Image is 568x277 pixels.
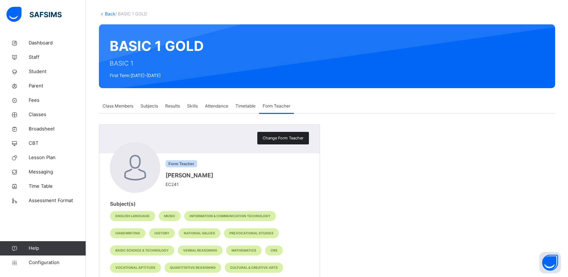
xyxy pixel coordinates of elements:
[29,54,86,61] span: Staff
[166,171,213,180] span: [PERSON_NAME]
[29,154,86,161] span: Lesson Plan
[115,11,147,16] span: / BASIC 1 GOLD
[29,245,86,252] span: Help
[184,231,215,236] span: NATIONAL VALUES
[29,39,86,47] span: Dashboard
[105,11,115,16] a: Back
[170,265,216,270] span: QUANTITATIVE REASONING
[263,135,304,141] span: Change Form Teacher
[29,68,86,75] span: Student
[166,181,217,188] span: EC241
[187,103,198,109] span: Skills
[539,252,561,273] button: Open asap
[232,248,256,253] span: MATHEMATICS
[154,231,170,236] span: HISTORY
[110,201,136,207] span: Subject(s)
[166,160,197,167] span: Form Teacher
[29,259,86,266] span: Configuration
[263,103,290,109] span: Form Teacher
[6,7,62,22] img: safsims
[190,214,271,219] span: INFORMATION & COMMUNICATION TECHNOLOGY
[115,248,169,253] span: BASIC SCIENCE & TECHNOLOGY
[230,265,278,270] span: CULTURAL & CREATIVE ARTS
[102,103,133,109] span: Class Members
[229,231,273,236] span: PREVOCATIONAL STUDIES
[115,214,150,219] span: ENGLISH LANGUAGE
[164,214,175,219] span: MUSIC
[29,140,86,147] span: CBT
[115,231,140,236] span: HANDWRITING
[29,183,86,190] span: Time Table
[29,125,86,133] span: Broadsheet
[29,197,86,204] span: Assessment Format
[165,103,180,109] span: Results
[235,103,256,109] span: Timetable
[29,168,86,176] span: Messaging
[29,97,86,104] span: Fees
[115,265,156,270] span: VOCATIONAL APTITUDE
[205,103,228,109] span: Attendance
[183,248,217,253] span: VERBAL REASONING
[29,82,86,90] span: Parent
[29,111,86,118] span: Classes
[271,248,277,253] span: CRS
[140,103,158,109] span: Subjects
